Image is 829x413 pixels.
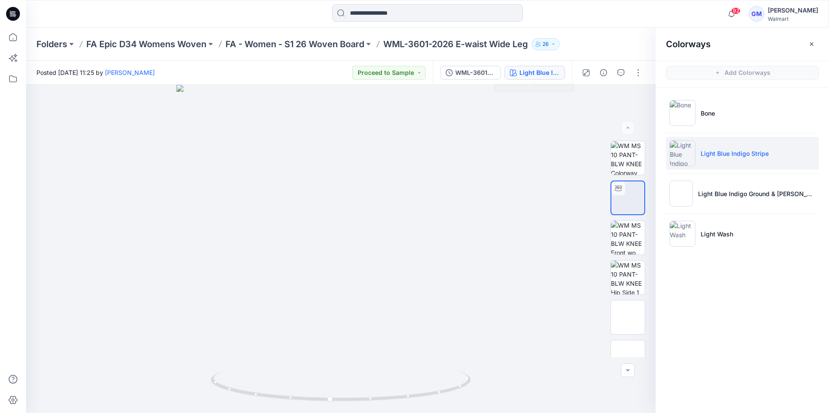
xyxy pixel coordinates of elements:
a: FA - Women - S1 26 Woven Board [225,38,364,50]
p: Light Blue Indigo Ground & [PERSON_NAME] [701,189,815,198]
button: 26 [532,38,560,50]
button: Details [597,66,610,80]
p: Light Wash [701,229,733,239]
img: WM MS 10 PANT-BLW KNEE Colorway wo Avatar [611,141,645,175]
a: FA Epic D34 Womens Woven [86,38,206,50]
p: Bone [701,109,715,118]
button: Light Blue Indigo Stripe [504,66,565,80]
div: WML-3601-2026 E-waist Wide Leg_Full Colorway [455,68,495,77]
p: 26 [542,39,549,49]
p: Light Blue Indigo Stripe [701,149,769,158]
h2: Colorways [666,39,711,49]
img: WM MS 10 PANT-BLW KNEE Hip Side 1 wo Avatar [611,261,645,294]
span: 92 [731,7,741,14]
div: Light Blue Indigo Stripe [519,68,559,77]
div: [PERSON_NAME] [768,5,818,16]
img: Light Blue Indigo Ground & Eric Stripe [669,181,695,206]
img: WM MS 10 PANT-BLW KNEE Front wo Avatar [611,221,645,255]
p: WML-3601-2026 E-waist Wide Leg [383,38,528,50]
span: Posted [DATE] 11:25 by [36,68,155,77]
img: Light Wash [669,221,695,247]
a: Folders [36,38,67,50]
a: [PERSON_NAME] [105,69,155,76]
div: Walmart [768,16,818,22]
button: WML-3601-2026 E-waist Wide Leg_Full Colorway [440,66,501,80]
img: Bone [669,100,695,126]
div: GM [749,6,764,22]
img: Light Blue Indigo Stripe [669,140,695,166]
